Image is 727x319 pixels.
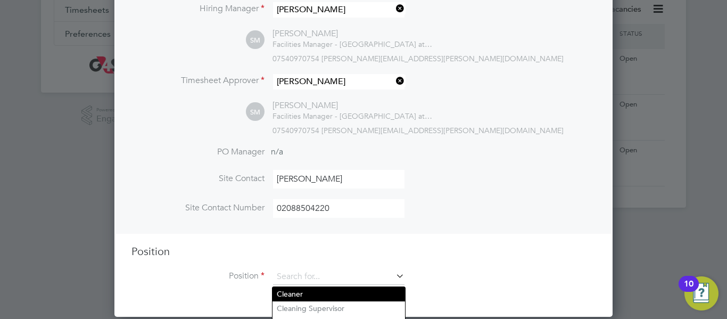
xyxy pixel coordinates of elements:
span: 07540970754 [272,126,319,135]
button: Open Resource Center, 10 new notifications [684,276,718,310]
li: Cleaner [272,287,405,301]
label: PO Manager [131,146,265,158]
span: Facilities Manager - [GEOGRAPHIC_DATA] at [272,111,432,121]
label: Hiring Manager [131,3,265,14]
div: 10 [684,284,693,298]
span: 07540970754 [272,54,319,63]
span: [PERSON_NAME][EMAIL_ADDRESS][PERSON_NAME][DOMAIN_NAME] [321,54,564,63]
span: SM [246,103,265,121]
div: [PERSON_NAME] [272,100,432,111]
label: Site Contact Number [131,202,265,214]
div: [PERSON_NAME] [272,28,432,39]
span: Facilities Manager - [GEOGRAPHIC_DATA] at [272,39,432,49]
label: Site Contact [131,173,265,184]
input: Search for... [273,74,404,89]
label: Timesheet Approver [131,75,265,86]
label: Position [131,271,265,282]
input: Search for... [273,269,404,285]
span: SM [246,31,265,50]
span: [PERSON_NAME][EMAIL_ADDRESS][PERSON_NAME][DOMAIN_NAME] [321,126,564,135]
span: n/a [271,146,283,157]
input: Search for... [273,2,404,18]
li: Cleaning Supervisor [272,301,405,316]
div: G4S Facilities Management (Uk) Limited [272,111,432,121]
h3: Position [131,244,596,258]
div: G4S Facilities Management (Uk) Limited [272,39,432,49]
